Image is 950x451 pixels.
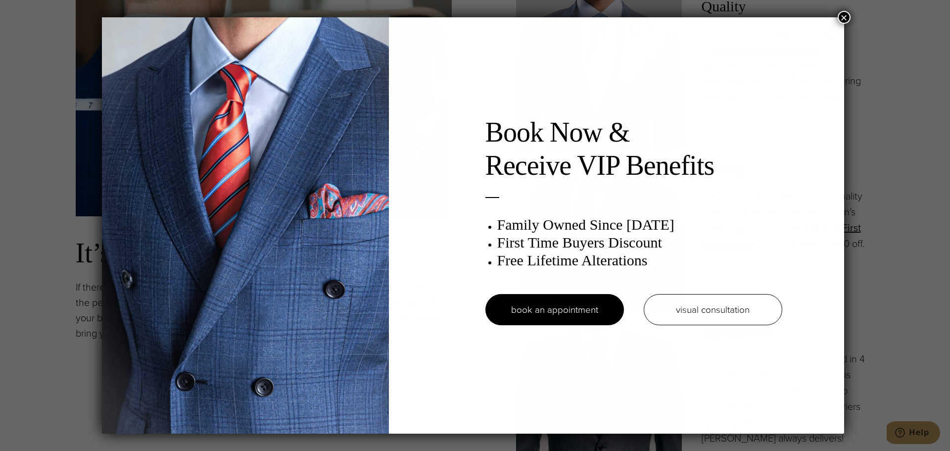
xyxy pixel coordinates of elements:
h3: Free Lifetime Alterations [497,251,782,269]
a: book an appointment [485,294,624,325]
h3: Family Owned Since [DATE] [497,216,782,234]
h3: First Time Buyers Discount [497,234,782,251]
h2: Book Now & Receive VIP Benefits [485,116,782,182]
button: Close [838,11,851,24]
a: visual consultation [644,294,782,325]
span: Help [22,7,43,16]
